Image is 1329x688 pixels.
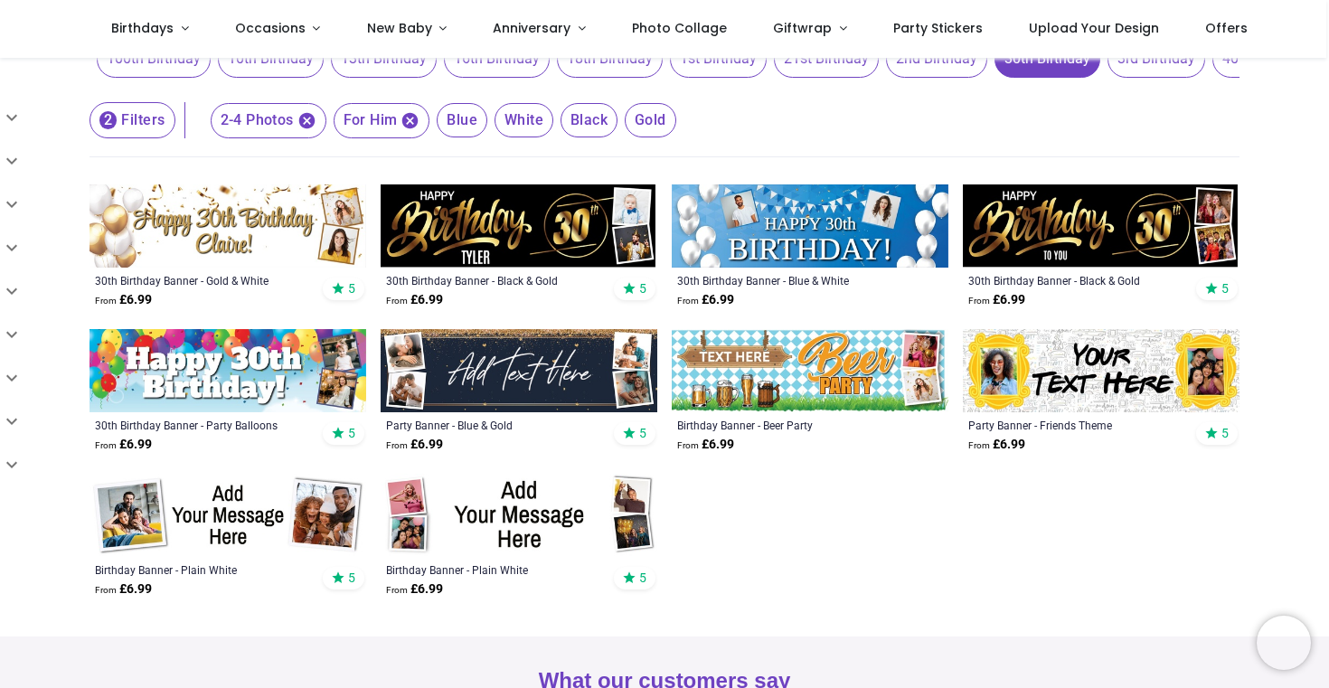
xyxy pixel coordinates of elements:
button: 13th Birthday [324,41,437,77]
button: 30th Birthday [987,41,1100,77]
span: Photo Collage [632,19,727,37]
span: Gold [625,103,676,137]
button: 16th Birthday [437,41,550,77]
span: 5 [639,570,646,586]
span: Birthdays [111,19,174,37]
img: Personalised Happy 30th Birthday Banner - Gold & White Balloons - 2 Photo Upload [90,184,366,268]
span: 5 [348,425,355,441]
span: Offers [1205,19,1248,37]
strong: £ 6.99 [677,436,734,454]
iframe: Brevo live chat [1257,616,1311,670]
span: 2-4 Photos [211,103,326,138]
button: 2nd Birthday [879,41,987,77]
a: Birthday Banner - Beer Party [677,418,890,432]
img: Personalised Happy 30th Birthday Banner - Party Balloons - 2 Photo Upload [90,329,366,412]
img: Personalised Birthday Banner - Beer Party - Custom Text & 2 Photo Upload [672,329,948,412]
a: 30th Birthday Banner - Blue & White [677,273,890,287]
span: Giftwrap [773,19,832,37]
a: 30th Birthday Banner - Black & Gold [968,273,1181,287]
span: From [968,440,990,450]
button: 2Filters [90,102,175,138]
a: Party Banner - Blue & Gold [386,418,599,432]
span: 10th Birthday [218,41,324,77]
span: From [386,296,408,306]
span: 40th Birthday [1212,41,1318,77]
a: 30th Birthday Banner - Gold & White Balloons [95,273,307,287]
span: From [677,296,699,306]
span: From [968,296,990,306]
button: 18th Birthday [550,41,663,77]
a: Party Banner - Friends Theme [968,418,1181,432]
span: From [95,585,117,595]
a: Birthday Banner - Plain White [386,562,599,577]
strong: £ 6.99 [95,580,152,598]
span: 5 [639,425,646,441]
span: 13th Birthday [331,41,437,77]
span: 3rd Birthday [1107,41,1205,77]
span: For Him [334,103,430,138]
button: 21st Birthday [767,41,879,77]
span: 5 [1221,425,1229,441]
span: From [95,440,117,450]
span: 18th Birthday [557,41,663,77]
span: 5 [639,280,646,297]
span: Blue [437,103,487,137]
a: 30th Birthday Banner - Party Balloons [95,418,307,432]
span: Anniversary [493,19,570,37]
span: New Baby [367,19,432,37]
button: 3rd Birthday [1100,41,1205,77]
strong: £ 6.99 [968,436,1025,454]
a: Birthday Banner - Plain White [95,562,307,577]
span: Party Stickers [893,19,983,37]
strong: £ 6.99 [968,291,1025,309]
img: Personalised Party Banner - Friends Theme - Custom Text & 2 Photo Upload [963,329,1239,412]
strong: £ 6.99 [386,436,443,454]
button: 100th Birthday [90,41,211,77]
img: Personalised Happy 30th Birthday Banner - Black & Gold - 2 Photo Upload [963,184,1239,268]
img: Personalised Happy 30th Birthday Banner - Black & Gold - Custom Name & 2 Photo Upload [381,184,657,268]
strong: £ 6.99 [677,291,734,309]
img: Personalised Party Banner - Blue & Gold - Custom Text & 4 Photo Upload [381,329,657,412]
span: 2nd Birthday [886,41,987,77]
span: 5 [1221,280,1229,297]
span: Occasions [235,19,306,37]
img: Personalised Happy 30th Birthday Banner - Blue & White - 2 Photo Upload [672,184,948,268]
strong: £ 6.99 [386,291,443,309]
span: 2 [99,111,117,129]
img: Personalised Birthday Banner - Plain White - 4 Photo Upload [381,474,657,557]
a: 30th Birthday Banner - Black & Gold [386,273,599,287]
span: 100th Birthday [97,41,211,77]
span: 30th Birthday [994,41,1100,77]
span: 5 [348,280,355,297]
strong: £ 6.99 [95,291,152,309]
img: Personalised Birthday Banner - Plain White - 2 Photo Upload [90,474,366,557]
strong: £ 6.99 [95,436,152,454]
strong: £ 6.99 [386,580,443,598]
span: From [677,440,699,450]
button: 1st Birthday [663,41,767,77]
span: From [386,440,408,450]
button: 10th Birthday [211,41,324,77]
span: 21st Birthday [774,41,879,77]
span: 5 [348,570,355,586]
span: 1st Birthday [670,41,767,77]
span: From [95,296,117,306]
span: White [495,103,553,137]
span: Black [561,103,617,137]
span: From [386,585,408,595]
span: Upload Your Design [1029,19,1159,37]
span: 16th Birthday [444,41,550,77]
button: 40th Birthday [1205,41,1318,77]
